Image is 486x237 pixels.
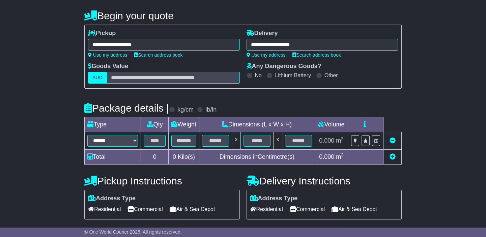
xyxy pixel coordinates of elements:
[88,204,121,214] span: Residential
[319,137,334,144] span: 0.000
[255,72,262,79] label: No
[85,150,141,165] td: Total
[247,52,286,58] a: Use my address
[292,52,341,58] a: Search address book
[247,63,321,70] label: Any Dangerous Goods?
[84,175,239,186] h4: Pickup Instructions
[88,72,107,84] label: AUD
[273,132,282,150] td: x
[173,153,176,160] span: 0
[199,150,315,165] td: Dimensions in Centimetre(s)
[169,150,199,165] td: Kilo(s)
[199,117,315,132] td: Dimensions (L x W x H)
[324,72,338,79] label: Other
[134,52,182,58] a: Search address book
[275,72,311,79] label: Lithium Battery
[290,204,325,214] span: Commercial
[232,132,240,150] td: x
[332,204,377,214] span: Air & Sea Depot
[84,102,169,114] h4: Package details |
[247,30,278,37] label: Delivery
[170,204,215,214] span: Air & Sea Depot
[88,52,127,58] a: Use my address
[88,63,128,70] label: Goods Value
[315,117,348,132] td: Volume
[319,153,334,160] span: 0.000
[341,136,344,141] sup: 3
[85,117,141,132] td: Type
[389,153,395,160] a: Add new item
[250,195,298,202] label: Address Type
[84,229,182,235] span: © One World Courier 2025. All rights reserved.
[247,175,402,186] h4: Delivery Instructions
[141,117,169,132] td: Qty
[141,150,169,165] td: 0
[88,195,136,202] label: Address Type
[169,117,199,132] td: Weight
[336,153,344,160] span: m
[250,204,283,214] span: Residential
[84,10,402,21] h4: Begin your quote
[341,152,344,157] sup: 3
[127,204,163,214] span: Commercial
[88,30,116,37] label: Pickup
[177,106,194,114] label: kg/cm
[389,137,395,144] a: Remove this item
[336,137,344,144] span: m
[205,106,217,114] label: lb/in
